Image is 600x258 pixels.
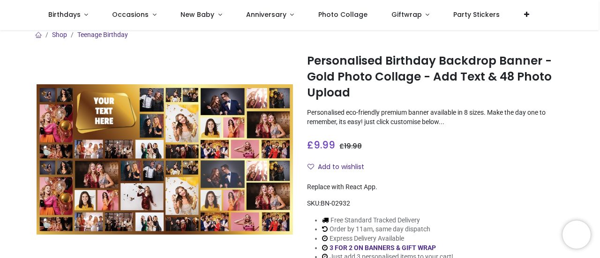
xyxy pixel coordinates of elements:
[37,84,293,235] img: Personalised Birthday Backdrop Banner - Gold Photo Collage - Add Text & 48 Photo Upload
[48,10,81,19] span: Birthdays
[453,10,500,19] span: Party Stickers
[562,221,591,249] iframe: Brevo live chat
[322,216,453,225] li: Free Standard Tracked Delivery
[321,199,350,207] span: BN-02932
[112,10,149,19] span: Occasions
[330,244,436,251] a: 3 FOR 2 ON BANNERS & GIFT WRAP
[391,10,422,19] span: Giftwrap
[314,138,335,152] span: 9.99
[322,234,453,243] li: Express Delivery Available
[307,159,372,175] button: Add to wishlistAdd to wishlist
[344,141,362,151] span: 19.98
[307,183,563,192] div: Replace with React App.
[307,163,314,170] i: Add to wishlist
[52,31,67,38] a: Shop
[307,108,563,126] p: Personalised eco-friendly premium banner available in 8 sizes. Make the day one to remember, its ...
[180,10,214,19] span: New Baby
[246,10,286,19] span: Anniversary
[322,225,453,234] li: Order by 11am, same day dispatch
[339,141,362,151] span: £
[307,199,563,208] div: SKU:
[307,138,335,152] span: £
[307,53,563,101] h1: Personalised Birthday Backdrop Banner - Gold Photo Collage - Add Text & 48 Photo Upload
[318,10,367,19] span: Photo Collage
[77,31,128,38] a: Teenage Birthday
